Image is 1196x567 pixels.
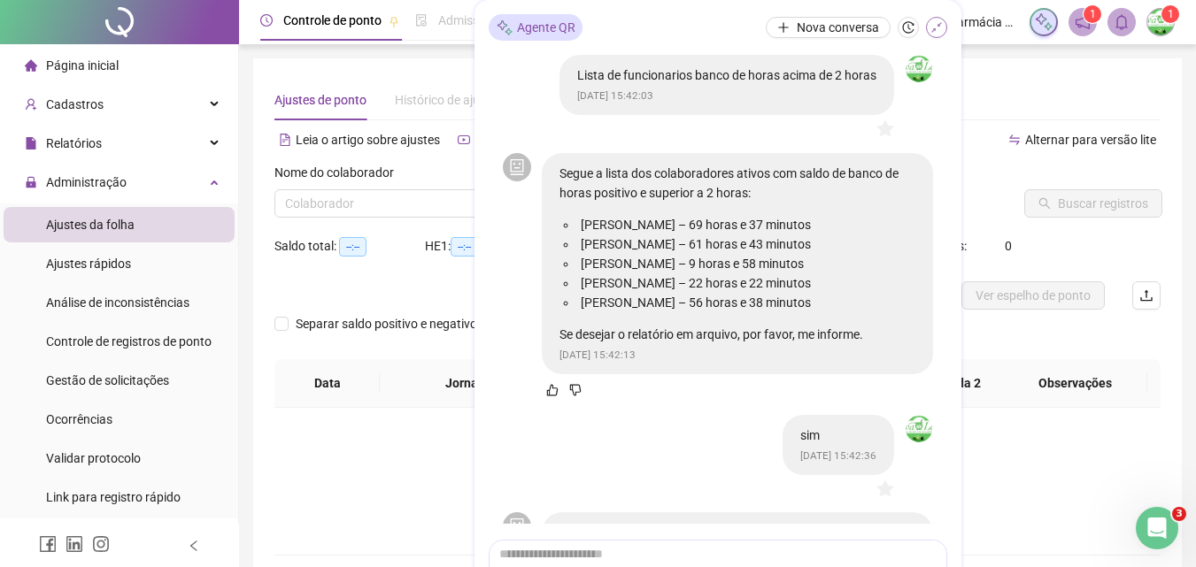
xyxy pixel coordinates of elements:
div: HE 1: [425,236,513,257]
span: pushpin [389,16,399,27]
span: left [188,540,200,552]
span: Gestão de solicitações [46,373,169,387]
span: Controle de registros de ponto [46,334,212,349]
span: Análise de inconsistências [46,295,189,310]
li: [PERSON_NAME] – 61 horas e 43 minutos [577,234,915,254]
span: Histórico de ajustes [395,93,503,107]
span: file [25,137,37,149]
span: 0 [1005,239,1012,253]
span: youtube [458,134,470,146]
span: plus [777,21,790,34]
th: Jornadas [380,359,562,408]
p: sim [800,425,876,445]
span: Validar protocolo [46,451,141,465]
sup: Atualize o seu contato no menu Meus Dados [1161,5,1179,23]
img: 24846 [1147,9,1174,35]
span: dislike [569,384,582,396]
span: 3 [1172,507,1186,521]
span: [DATE] 15:42:03 [577,89,653,102]
span: lock [25,176,37,188]
p: Lista de funcionarios banco de horas acima de 2 horas [577,65,876,85]
span: Controle de ponto [283,13,382,27]
span: facebook [39,535,57,553]
th: Observações [1003,359,1147,408]
span: file-text [279,134,291,146]
span: --:-- [451,237,478,257]
li: [PERSON_NAME] – 69 horas e 37 minutos [577,215,915,234]
span: upload [1139,288,1154,303]
span: clock-circle [260,14,273,27]
sup: 1 [1084,5,1101,23]
span: Link para registro rápido [46,490,181,504]
div: Saldo total: [274,236,425,257]
span: Leia o artigo sobre ajustes [296,133,440,147]
span: notification [1075,14,1091,30]
span: Alternar para versão lite [1025,133,1156,147]
p: Se desejar o relatório em arquivo, por favor, me informe. [559,325,915,344]
span: Separar saldo positivo e negativo? [289,314,490,333]
span: robot [509,518,525,534]
span: star [876,120,894,138]
label: Nome do colaborador [274,163,405,182]
span: Ajustes de ponto [274,93,367,107]
div: Agente QR [489,14,583,41]
span: history [902,21,914,34]
img: sparkle-icon.fc2bf0ac1784a2077858766a79e2daf3.svg [1034,12,1053,32]
span: swap [1008,134,1021,146]
div: Não há dados [296,493,1139,512]
button: Nova conversa [766,17,891,38]
span: Farmácia Total da Ilha [950,12,1019,32]
span: [DATE] 15:42:36 [800,449,876,462]
li: [PERSON_NAME] – 56 horas e 38 minutos [577,293,915,312]
span: Relatórios [46,136,102,150]
li: [PERSON_NAME] – 9 horas e 58 minutos [577,254,915,273]
span: robot [509,159,525,175]
span: linkedin [66,535,83,553]
img: 24846 [906,416,932,442]
span: bell [1114,14,1130,30]
img: sparkle-icon.fc2bf0ac1784a2077858766a79e2daf3.svg [496,19,513,37]
img: 24846 [906,56,932,82]
span: Administração [46,175,127,189]
span: shrink [930,21,943,34]
span: instagram [92,535,110,553]
button: Buscar registros [1024,189,1162,218]
span: Página inicial [46,58,119,73]
iframe: Intercom live chat [1136,507,1178,549]
span: Ocorrências [46,412,112,426]
li: [PERSON_NAME] – 22 horas e 22 minutos [577,273,915,293]
span: Ajustes rápidos [46,257,131,271]
span: star [876,480,894,498]
span: Cadastros [46,97,104,111]
span: --:-- [339,237,367,257]
span: file-done [415,14,428,27]
span: Ajustes da folha [46,218,135,232]
button: Ver espelho de ponto [961,281,1105,310]
span: user-add [25,98,37,111]
th: Data [274,359,380,408]
span: 1 [1168,8,1174,20]
span: home [25,59,37,72]
span: Observações [1017,373,1133,393]
p: Segue a lista dos colaboradores ativos com saldo de banco de horas positivo e superior a 2 horas: [559,164,915,203]
span: Nova conversa [797,18,879,37]
span: Admissão digital [438,13,529,27]
span: like [546,384,559,396]
span: 1 [1090,8,1096,20]
span: [DATE] 15:42:13 [559,349,636,361]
